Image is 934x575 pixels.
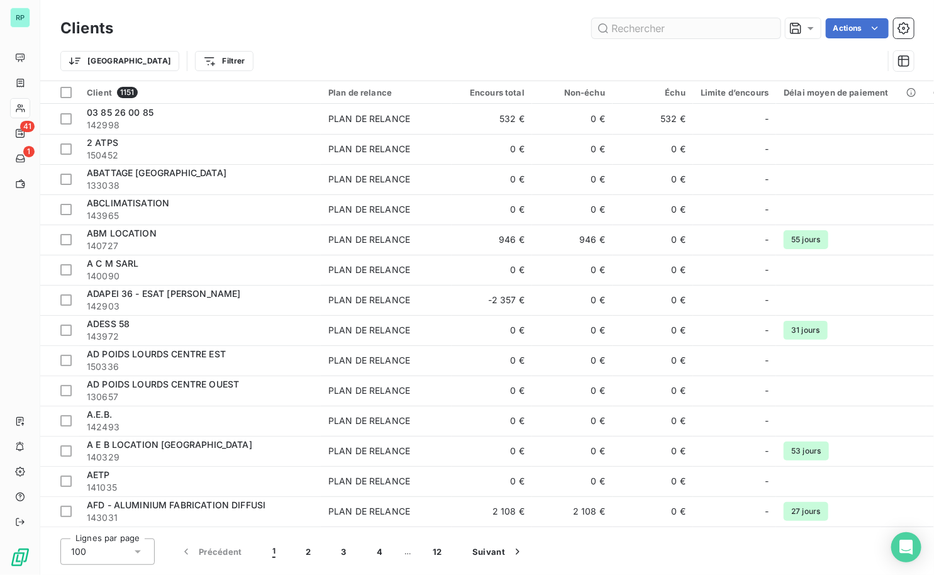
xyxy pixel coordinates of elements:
div: PLAN DE RELANCE [328,384,410,397]
span: … [398,542,418,562]
td: 0 € [613,255,693,285]
td: 0 € [452,134,532,164]
span: 142493 [87,421,313,433]
button: [GEOGRAPHIC_DATA] [60,51,179,71]
div: Non-échu [540,87,605,98]
td: 0 € [532,406,613,436]
span: 03 85 26 00 85 [87,107,153,118]
button: 4 [362,539,398,565]
td: 0 € [532,315,613,345]
span: Client [87,87,112,98]
button: Précédent [165,539,257,565]
button: 2 [291,539,326,565]
span: - [765,445,769,457]
span: 140727 [87,240,313,252]
td: 0 € [613,194,693,225]
span: 142998 [87,119,313,131]
span: - [765,264,769,276]
td: 0 € [532,164,613,194]
span: 150452 [87,149,313,162]
td: 532 € [613,104,693,134]
td: 0 € [613,164,693,194]
span: 27 jours [784,502,828,521]
td: 0 € [613,376,693,406]
td: 0 € [452,406,532,436]
span: 142903 [87,300,313,313]
span: 1151 [117,87,138,98]
span: ABATTAGE [GEOGRAPHIC_DATA] [87,167,226,178]
td: 0 € [452,466,532,496]
td: 0 € [532,436,613,466]
td: 0 € [532,466,613,496]
td: 0 € [613,225,693,255]
span: 55 jours [784,230,828,249]
span: 150336 [87,360,313,373]
span: - [765,143,769,155]
div: PLAN DE RELANCE [328,415,410,427]
td: 10 530 € [452,527,532,557]
span: 100 [71,545,86,558]
div: PLAN DE RELANCE [328,233,410,246]
span: 2 ATPS [87,137,118,148]
div: PLAN DE RELANCE [328,203,410,216]
span: 41 [20,121,35,132]
div: RP [10,8,30,28]
div: PLAN DE RELANCE [328,475,410,488]
td: 0 € [452,345,532,376]
button: Suivant [457,539,539,565]
td: 2 108 € [452,496,532,527]
td: 0 € [613,466,693,496]
button: 12 [418,539,457,565]
span: - [765,233,769,246]
span: - [765,203,769,216]
td: 532 € [452,104,532,134]
span: 140090 [87,270,313,282]
h3: Clients [60,17,113,40]
span: - [765,505,769,518]
button: 3 [326,539,362,565]
span: ADAPEI 36 - ESAT [PERSON_NAME] [87,288,241,299]
span: ADESS 58 [87,318,130,329]
td: 0 € [452,255,532,285]
span: 141035 [87,481,313,494]
td: 2 108 € [532,496,613,527]
input: Rechercher [592,18,781,38]
td: 0 € [452,194,532,225]
td: 946 € [532,225,613,255]
div: PLAN DE RELANCE [328,445,410,457]
td: 0 € [532,376,613,406]
span: - [765,384,769,397]
td: 0 € [613,345,693,376]
td: 0 € [532,104,613,134]
span: 130657 [87,391,313,403]
td: 0 € [532,345,613,376]
td: -2 357 € [452,285,532,315]
div: PLAN DE RELANCE [328,354,410,367]
div: Échu [620,87,686,98]
td: 0 € [532,285,613,315]
td: 0 € [452,315,532,345]
span: - [765,294,769,306]
td: 0 € [452,164,532,194]
span: AFD - ALUMINIUM FABRICATION DIFFUSI [87,500,265,510]
img: Logo LeanPay [10,547,30,567]
span: - [765,354,769,367]
td: 0 € [613,406,693,436]
span: ABCLIMATISATION [87,198,169,208]
span: 1 [23,146,35,157]
td: 8 961 € [613,527,693,557]
div: Limite d’encours [701,87,769,98]
span: 143965 [87,209,313,222]
span: 143031 [87,511,313,524]
span: 133038 [87,179,313,192]
span: - [765,113,769,125]
div: PLAN DE RELANCE [328,264,410,276]
td: 0 € [613,285,693,315]
td: 0 € [452,376,532,406]
span: ABM LOCATION [87,228,157,238]
span: 140329 [87,451,313,464]
div: PLAN DE RELANCE [328,505,410,518]
td: 0 € [613,436,693,466]
span: 1 [272,545,275,558]
span: A C M SARL [87,258,139,269]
